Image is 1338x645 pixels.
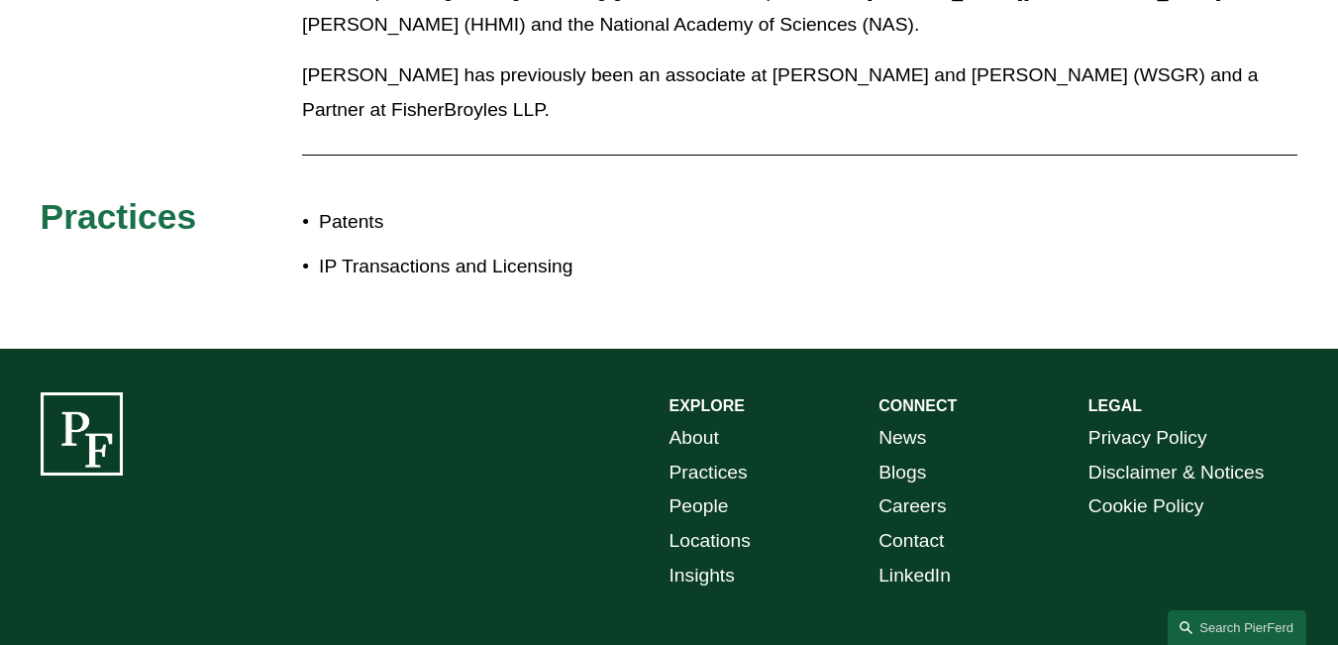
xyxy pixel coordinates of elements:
[669,397,745,414] strong: EXPLORE
[319,205,669,240] p: Patents
[878,421,926,456] a: News
[669,559,735,593] a: Insights
[878,456,926,490] a: Blogs
[302,58,1297,127] p: [PERSON_NAME] has previously been an associate at [PERSON_NAME] and [PERSON_NAME] (WSGR) and a Pa...
[1088,489,1204,524] a: Cookie Policy
[1088,456,1264,490] a: Disclaimer & Notices
[878,559,951,593] a: LinkedIn
[669,456,748,490] a: Practices
[669,524,751,559] a: Locations
[1168,610,1306,645] a: Search this site
[669,489,729,524] a: People
[878,489,946,524] a: Careers
[1088,397,1142,414] strong: LEGAL
[41,197,197,237] span: Practices
[878,524,944,559] a: Contact
[878,397,957,414] strong: CONNECT
[1088,421,1207,456] a: Privacy Policy
[319,250,669,284] p: IP Transactions and Licensing
[669,421,719,456] a: About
